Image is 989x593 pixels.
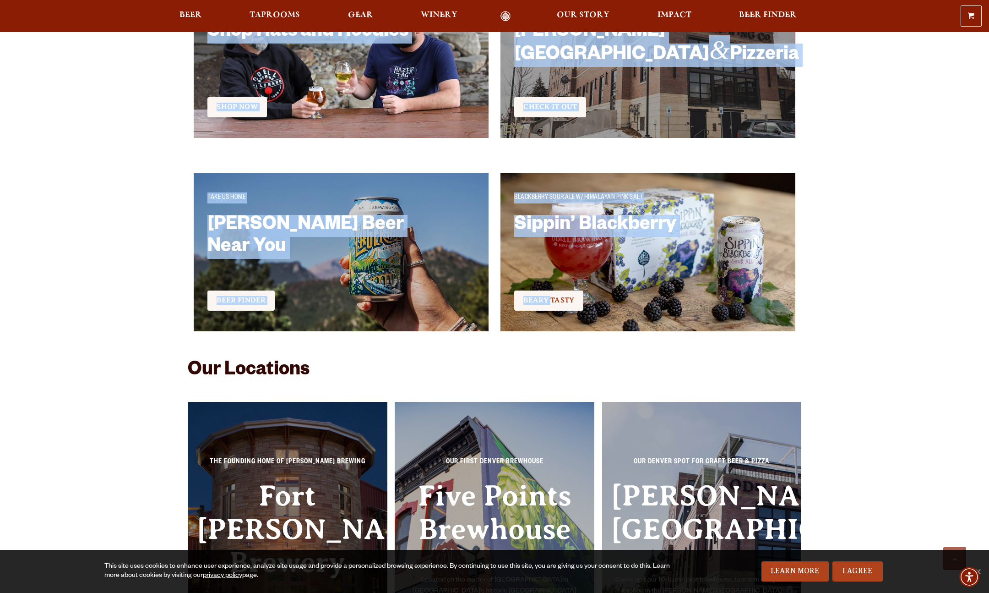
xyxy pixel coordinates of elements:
[733,11,803,22] a: Beer Finder
[188,360,801,382] h2: Our Locations
[207,22,425,81] h2: Shop Hats and Hoodies
[207,96,474,119] div: Check it Out
[709,35,729,64] span: &
[197,457,378,473] p: The Founding Home of [PERSON_NAME] Brewing
[250,11,300,19] span: Taprooms
[207,194,245,202] span: TAKE US HOME
[611,479,793,575] h3: [PERSON_NAME][GEOGRAPHIC_DATA]
[611,457,793,473] p: Our Denver spot for craft beer & pizza
[203,572,242,580] a: privacy policy
[557,11,609,19] span: Our Story
[207,215,425,275] h2: [PERSON_NAME] Beer Near You
[174,11,208,22] a: Beer
[488,11,522,22] a: Odell Home
[421,11,457,19] span: Winery
[207,289,474,312] div: Check it Out
[514,97,586,117] a: Check It Out
[514,22,732,81] h2: [PERSON_NAME][GEOGRAPHIC_DATA] Pizzeria
[514,215,732,275] h2: Sippin’ Blackberry
[342,11,379,22] a: Gear
[652,11,697,22] a: Impact
[179,11,202,19] span: Beer
[739,11,797,19] span: Beer Finder
[959,567,979,587] div: Accessibility Menu
[404,457,585,473] p: Our First Denver Brewhouse
[514,291,583,311] a: Beary Tasty
[217,296,266,304] span: BEER FINDER
[415,11,463,22] a: Winery
[523,103,577,111] span: Check It Out
[551,11,615,22] a: Our Story
[404,479,585,575] h3: Five Points Brewhouse
[104,562,670,581] div: This site uses cookies to enhance user experience, analyze site usage and provide a personalized ...
[244,11,306,22] a: Taprooms
[514,96,781,119] div: Check it Out
[217,103,257,111] span: Shop Now
[523,296,574,304] span: Beary Tasty
[832,561,883,582] a: I Agree
[207,97,266,117] a: Shop Now
[348,11,373,19] span: Gear
[658,11,691,19] span: Impact
[514,192,781,203] p: BLACKBERRY SOUR ALE W/ HIMALAYAN PINK SALT
[514,289,781,312] div: Check it Out
[207,291,275,311] a: BEER FINDER
[761,561,829,582] a: Learn More
[943,547,966,570] a: Scroll to top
